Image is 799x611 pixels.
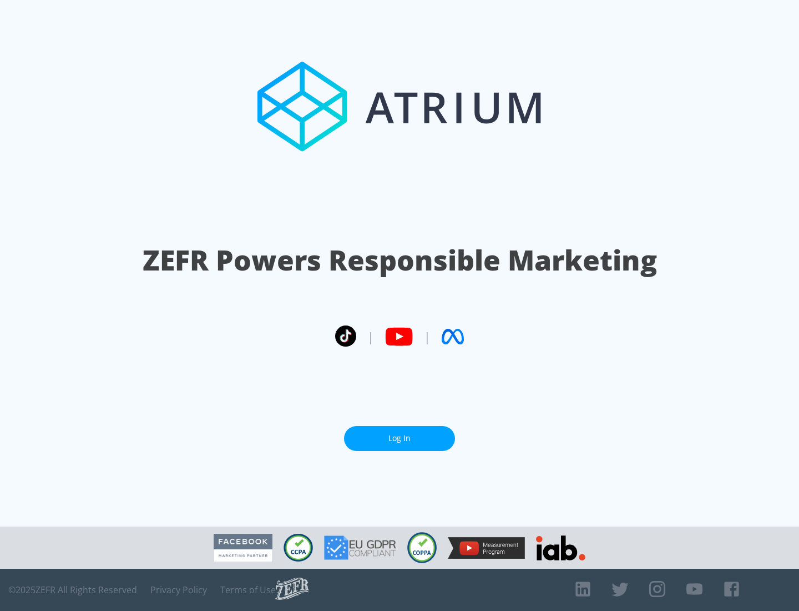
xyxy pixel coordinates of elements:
img: COPPA Compliant [407,532,437,563]
h1: ZEFR Powers Responsible Marketing [143,241,657,279]
img: CCPA Compliant [284,534,313,562]
span: | [367,328,374,345]
span: | [424,328,431,345]
img: IAB [536,535,585,560]
img: YouTube Measurement Program [448,537,525,559]
a: Privacy Policy [150,584,207,595]
img: GDPR Compliant [324,535,396,560]
img: Facebook Marketing Partner [214,534,272,562]
a: Terms of Use [220,584,276,595]
span: © 2025 ZEFR All Rights Reserved [8,584,137,595]
a: Log In [344,426,455,451]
